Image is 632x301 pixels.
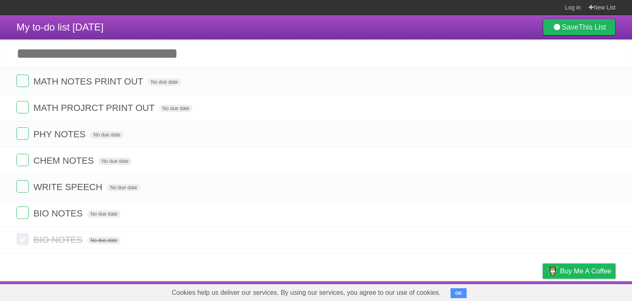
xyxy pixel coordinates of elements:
[107,184,140,191] span: No due date
[564,283,616,299] a: Suggest a feature
[547,264,558,278] img: Buy me a coffee
[532,283,553,299] a: Privacy
[433,283,451,299] a: About
[16,154,29,166] label: Done
[33,235,85,245] span: BIO NOTES
[33,129,88,139] span: PHY NOTES
[579,23,606,31] b: This List
[504,283,522,299] a: Terms
[159,105,193,112] span: No due date
[560,264,611,278] span: Buy me a coffee
[16,75,29,87] label: Done
[460,283,494,299] a: Developers
[163,285,449,301] span: Cookies help us deliver our services. By using our services, you agree to our use of cookies.
[87,210,121,218] span: No due date
[16,127,29,140] label: Done
[148,78,181,86] span: No due date
[16,101,29,113] label: Done
[87,237,121,244] span: No due date
[33,103,157,113] span: MATH PROJRCT PRINT OUT
[33,155,96,166] span: CHEM NOTES
[90,131,123,139] span: No due date
[543,263,616,279] a: Buy me a coffee
[16,180,29,193] label: Done
[543,19,616,35] a: SaveThis List
[16,233,29,245] label: Done
[33,182,104,192] span: WRITE SPEECH
[451,288,467,298] button: OK
[98,158,132,165] span: No due date
[16,207,29,219] label: Done
[33,76,145,87] span: MATH NOTES PRINT OUT
[33,208,85,219] span: BIO NOTES
[16,21,104,33] span: My to-do list [DATE]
